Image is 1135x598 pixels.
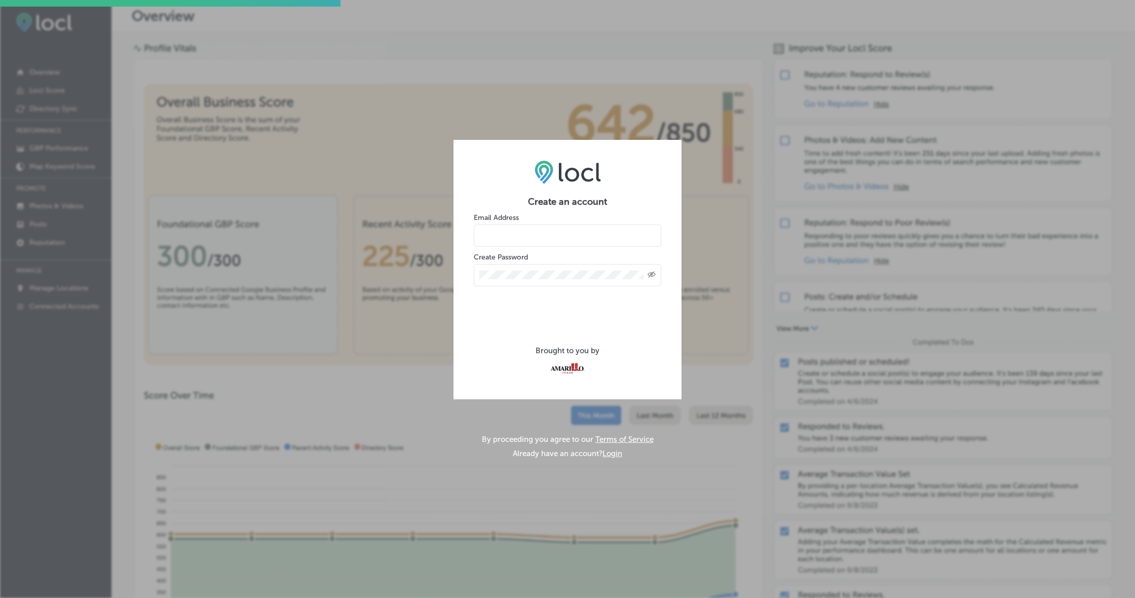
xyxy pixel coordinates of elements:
[545,359,589,377] img: Visit Amarillo
[535,160,601,183] img: LOCL logo
[513,449,622,458] p: Already have an account?
[474,346,661,355] div: Brought to you by
[648,271,656,280] span: Toggle password visibility
[474,196,661,207] h2: Create an account
[490,291,645,331] iframe: reCAPTCHA
[482,435,654,444] p: By proceeding you agree to our
[474,213,519,222] label: Email Address
[474,253,528,261] label: Create Password
[602,449,622,458] button: Login
[595,435,654,444] a: Terms of Service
